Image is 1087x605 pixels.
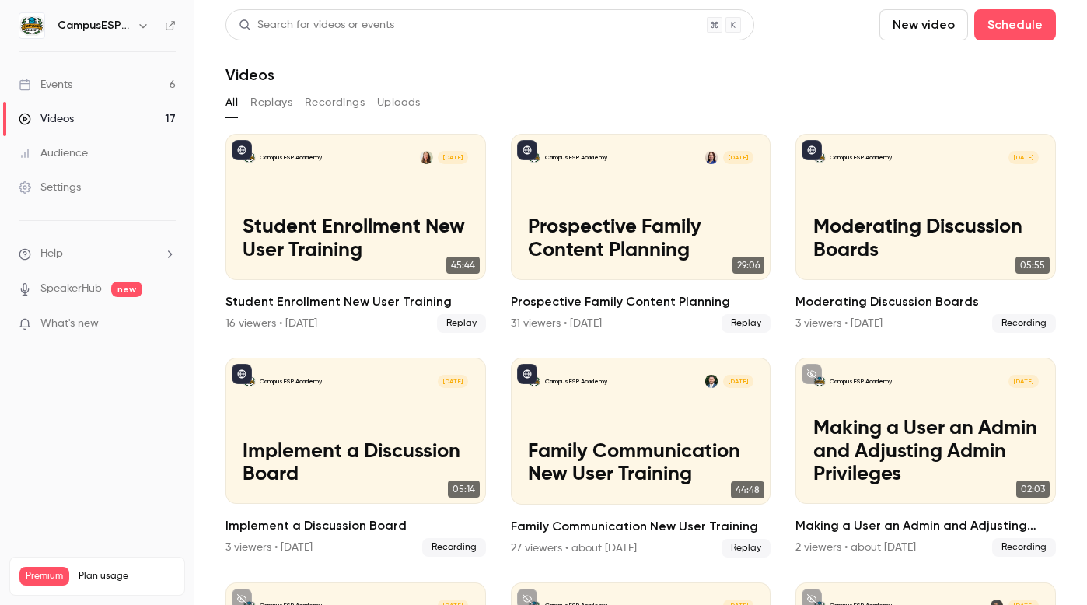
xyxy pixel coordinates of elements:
[528,216,753,263] p: Prospective Family Content Planning
[545,153,607,162] p: CampusESP Academy
[243,216,468,263] p: Student Enrollment New User Training
[225,358,486,557] a: Implement a Discussion BoardCampusESP Academy[DATE]Implement a Discussion Board05:14Implement a D...
[795,516,1056,535] h2: Making a User an Admin and Adjusting Admin Privileges
[992,314,1056,333] span: Recording
[232,140,252,160] button: published
[879,9,968,40] button: New video
[437,314,486,333] span: Replay
[377,90,421,115] button: Uploads
[517,140,537,160] button: published
[225,358,486,557] li: Implement a Discussion Board
[260,377,322,386] p: CampusESP Academy
[795,358,1056,557] a: Making a User an Admin and Adjusting Admin PrivilegesCampusESP Academy[DATE]Making a User an Admi...
[239,17,394,33] div: Search for videos or events
[795,134,1056,333] li: Moderating Discussion Boards
[992,538,1056,557] span: Recording
[528,441,753,488] p: Family Communication New User Training
[511,540,637,556] div: 27 viewers • about [DATE]
[974,9,1056,40] button: Schedule
[250,90,292,115] button: Replays
[813,418,1039,488] p: Making a User an Admin and Adjusting Admin Privileges
[802,140,822,160] button: published
[732,257,764,274] span: 29:06
[19,180,81,195] div: Settings
[795,358,1056,557] li: Making a User an Admin and Adjusting Admin Privileges
[225,516,486,535] h2: Implement a Discussion Board
[19,246,176,262] li: help-dropdown-opener
[438,375,468,387] span: [DATE]
[1008,151,1039,163] span: [DATE]
[225,90,238,115] button: All
[1015,257,1050,274] span: 05:55
[511,358,771,557] li: Family Communication New User Training
[705,151,718,163] img: Kerri Meeks-Griffin
[19,145,88,161] div: Audience
[225,134,486,333] a: Student Enrollment New User TrainingCampusESP AcademyMairin Matthews[DATE]Student Enrollment New ...
[79,570,175,582] span: Plan usage
[225,316,317,331] div: 16 viewers • [DATE]
[813,216,1039,263] p: Moderating Discussion Boards
[545,377,607,386] p: CampusESP Academy
[40,316,99,332] span: What's new
[448,481,480,498] span: 05:14
[795,316,883,331] div: 3 viewers • [DATE]
[722,314,771,333] span: Replay
[19,111,74,127] div: Videos
[731,481,764,498] span: 44:48
[243,441,468,488] p: Implement a Discussion Board
[511,292,771,311] h2: Prospective Family Content Planning
[795,540,916,555] div: 2 viewers • about [DATE]
[511,134,771,333] a: Prospective Family Content PlanningCampusESP AcademyKerri Meeks-Griffin[DATE]Prospective Family C...
[795,134,1056,333] a: Moderating Discussion BoardsCampusESP Academy[DATE]Moderating Discussion Boards05:55Moderating Di...
[438,151,468,163] span: [DATE]
[1008,375,1039,387] span: [DATE]
[40,281,102,297] a: SpeakerHub
[19,567,69,586] span: Premium
[802,364,822,384] button: unpublished
[232,364,252,384] button: published
[723,151,753,163] span: [DATE]
[511,134,771,333] li: Prospective Family Content Planning
[422,538,486,557] span: Recording
[420,151,432,163] img: Mairin Matthews
[225,540,313,555] div: 3 viewers • [DATE]
[305,90,365,115] button: Recordings
[723,375,753,387] span: [DATE]
[1016,481,1050,498] span: 02:03
[511,316,602,331] div: 31 viewers • [DATE]
[19,77,72,93] div: Events
[225,292,486,311] h2: Student Enrollment New User Training
[157,317,176,331] iframe: Noticeable Trigger
[225,134,486,333] li: Student Enrollment New User Training
[111,282,142,297] span: new
[511,358,771,557] a: Family Communication New User TrainingCampusESP AcademyAlbert Perera[DATE]Family Communication Ne...
[705,375,718,387] img: Albert Perera
[830,377,892,386] p: CampusESP Academy
[225,65,274,84] h1: Videos
[19,13,44,38] img: CampusESP Academy
[58,18,131,33] h6: CampusESP Academy
[225,9,1056,596] section: Videos
[511,517,771,536] h2: Family Communication New User Training
[517,364,537,384] button: published
[722,539,771,558] span: Replay
[260,153,322,162] p: CampusESP Academy
[446,257,480,274] span: 45:44
[830,153,892,162] p: CampusESP Academy
[795,292,1056,311] h2: Moderating Discussion Boards
[40,246,63,262] span: Help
